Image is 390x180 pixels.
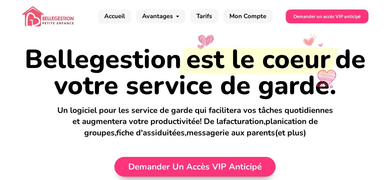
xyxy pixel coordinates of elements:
[116,127,185,138] span: fiche d'assiduitées
[84,116,318,138] span: planication de groupes
[121,159,269,175] a: Demander un accès VIP anticipé
[223,9,273,23] a: Mon Compte
[136,9,185,23] a: Avantages
[182,46,335,73] span: est le coeur
[98,9,131,23] a: Accueil
[198,45,204,49] img: bellegestion_heart1
[286,10,368,23] a: Demander un accès VIP anticipé
[56,105,334,138] h3: Un logiciel pour les service de garde qui facilitera vos tâches quotidiennes et augmentera votre ...
[318,42,324,47] img: bellegestion_heart3
[302,34,318,46] img: bellegestion_heart3
[314,70,339,88] img: bellegestion_heart2
[128,162,262,171] span: Demander un accès VIP anticipé
[187,127,275,138] span: messagerie aux parents
[223,116,264,127] span: facturation
[294,14,361,19] span: Demander un accès VIP anticipé
[190,9,218,23] a: Tarifs
[13,46,377,99] h1: Bellegestion de votre service de garde.
[198,35,214,46] img: bellegestion_heart1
